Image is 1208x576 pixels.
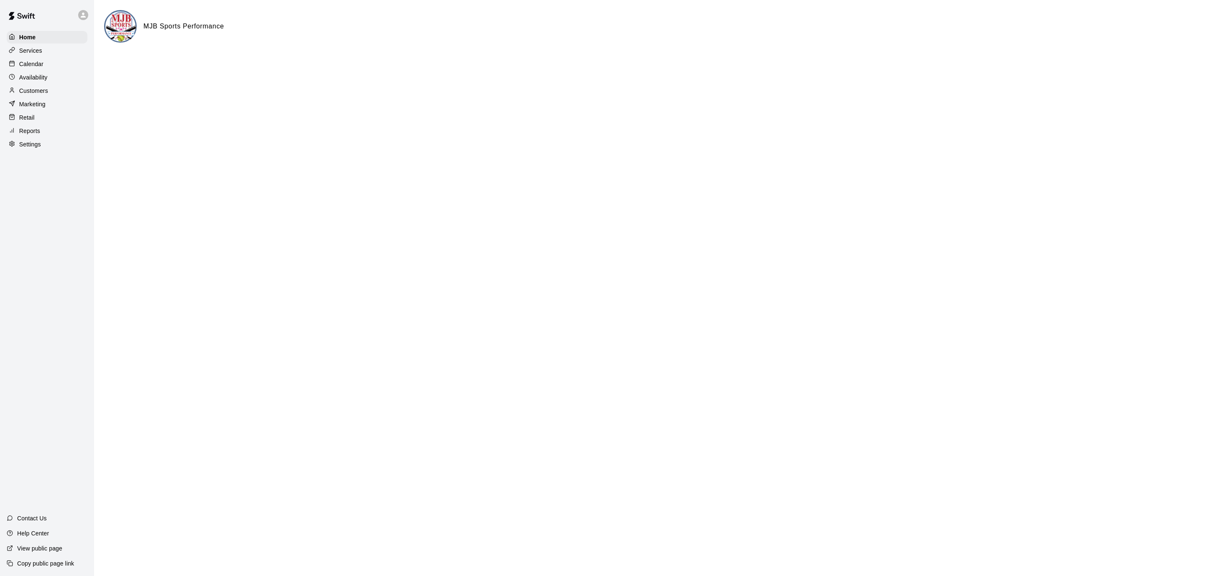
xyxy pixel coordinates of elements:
[19,46,42,55] p: Services
[7,31,87,44] a: Home
[19,127,40,135] p: Reports
[7,71,87,84] a: Availability
[7,58,87,70] a: Calendar
[7,44,87,57] a: Services
[19,100,46,108] p: Marketing
[7,138,87,151] a: Settings
[19,60,43,68] p: Calendar
[19,33,36,41] p: Home
[7,84,87,97] a: Customers
[17,514,47,522] p: Contact Us
[143,21,224,32] h6: MJB Sports Performance
[19,73,48,82] p: Availability
[19,140,41,148] p: Settings
[19,87,48,95] p: Customers
[19,113,35,122] p: Retail
[7,125,87,137] a: Reports
[7,111,87,124] a: Retail
[105,11,137,43] img: MJB Sports Performance logo
[17,544,62,553] p: View public page
[17,529,49,538] p: Help Center
[17,559,74,568] p: Copy public page link
[7,98,87,110] a: Marketing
